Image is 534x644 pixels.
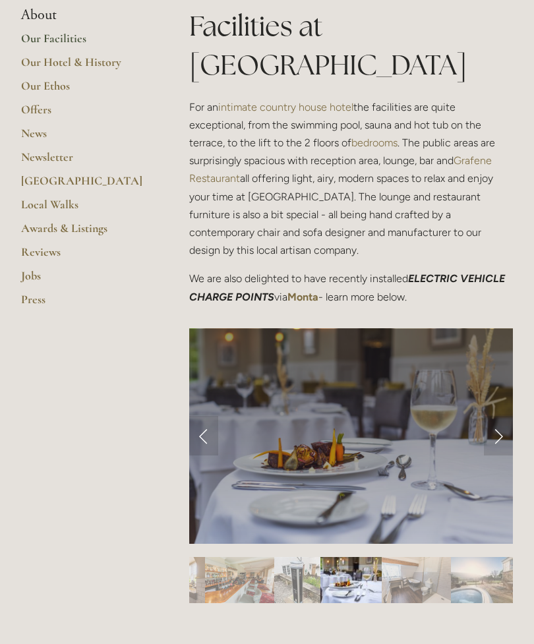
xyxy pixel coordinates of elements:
h1: Facilities at [GEOGRAPHIC_DATA] [189,7,513,84]
a: Monta [287,291,318,303]
a: News [21,126,147,150]
em: ELECTRIC VEHICLE CHARGE POINTS [189,272,508,303]
li: About [21,7,147,24]
img: Slide 8 [451,557,512,603]
a: Jobs [21,268,147,292]
a: Reviews [21,245,147,268]
a: Offers [21,102,147,126]
a: bedrooms [351,136,398,149]
img: Slide 4 [205,557,274,603]
p: For an the facilities are quite exceptional, from the swimming pool, sauna and hot tub on the ter... [189,98,513,260]
a: Newsletter [21,150,147,173]
a: intimate country house hotel [218,101,353,113]
img: Slide 7 [382,557,451,603]
p: We are also delighted to have recently installed via - learn more below. [189,270,513,305]
a: Press [21,292,147,316]
a: Previous Slide [189,416,218,455]
a: Local Walks [21,197,147,221]
a: [GEOGRAPHIC_DATA] [21,173,147,197]
img: Slide 5 [274,557,320,603]
a: Next Slide [484,416,513,455]
a: Awards & Listings [21,221,147,245]
a: Our Hotel & History [21,55,147,78]
img: Slide 6 [320,557,382,603]
a: Our Ethos [21,78,147,102]
a: Our Facilities [21,31,147,55]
